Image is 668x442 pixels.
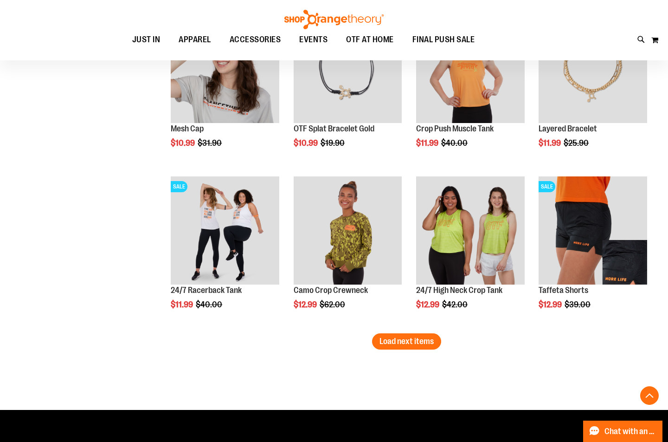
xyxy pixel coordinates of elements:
[565,300,592,309] span: $39.00
[169,29,220,51] a: APPAREL
[294,124,374,133] a: OTF Splat Bracelet Gold
[416,138,440,148] span: $11.99
[337,29,403,51] a: OTF AT HOME
[283,10,385,29] img: Shop Orangetheory
[171,176,279,285] img: 24/7 Racerback Tank
[539,124,597,133] a: Layered Bracelet
[289,172,407,333] div: product
[416,14,525,124] a: Product image for Crop Push Muscle TankSALE
[196,300,224,309] span: $40.00
[564,138,590,148] span: $25.90
[166,172,284,333] div: product
[289,10,407,171] div: product
[604,427,657,436] span: Chat with an Expert
[534,172,652,333] div: product
[441,138,469,148] span: $40.00
[416,286,502,295] a: 24/7 High Neck Crop Tank
[179,29,211,50] span: APPAREL
[171,300,194,309] span: $11.99
[171,138,196,148] span: $10.99
[123,29,170,51] a: JUST IN
[539,300,563,309] span: $12.99
[294,176,402,285] img: Product image for Camo Crop Crewneck
[294,14,402,124] a: Product image for Splat Bracelet GoldSALE
[166,10,284,171] div: product
[198,138,223,148] span: $31.90
[539,286,588,295] a: Taffeta Shorts
[416,176,525,285] img: Product image for 24/7 High Neck Crop Tank
[416,300,441,309] span: $12.99
[171,14,279,124] a: Product image for Orangetheory Mesh CapSALE
[321,138,346,148] span: $19.90
[294,300,318,309] span: $12.99
[320,300,347,309] span: $62.00
[294,138,319,148] span: $10.99
[294,176,402,286] a: Product image for Camo Crop Crewneck
[583,421,663,442] button: Chat with an Expert
[379,337,434,346] span: Load next items
[132,29,161,50] span: JUST IN
[539,181,555,192] span: SALE
[539,176,647,286] a: Product image for Camo Tafetta ShortsSALE
[230,29,281,50] span: ACCESSORIES
[294,14,402,123] img: Product image for Splat Bracelet Gold
[539,14,647,123] img: Layered Bracelet
[539,176,647,285] img: Product image for Camo Tafetta Shorts
[220,29,290,51] a: ACCESSORIES
[171,124,204,133] a: Mesh Cap
[416,176,525,286] a: Product image for 24/7 High Neck Crop Tank
[416,14,525,123] img: Product image for Crop Push Muscle Tank
[411,10,529,171] div: product
[290,29,337,51] a: EVENTS
[640,386,659,405] button: Back To Top
[372,333,441,350] button: Load next items
[416,124,494,133] a: Crop Push Muscle Tank
[411,172,529,333] div: product
[171,181,187,192] span: SALE
[171,286,242,295] a: 24/7 Racerback Tank
[442,300,469,309] span: $42.00
[171,14,279,123] img: Product image for Orangetheory Mesh Cap
[346,29,394,50] span: OTF AT HOME
[539,14,647,124] a: Layered BraceletSALE
[539,138,562,148] span: $11.99
[299,29,328,50] span: EVENTS
[294,286,368,295] a: Camo Crop Crewneck
[171,176,279,286] a: 24/7 Racerback TankSALE
[403,29,484,50] a: FINAL PUSH SALE
[412,29,475,50] span: FINAL PUSH SALE
[534,10,652,171] div: product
